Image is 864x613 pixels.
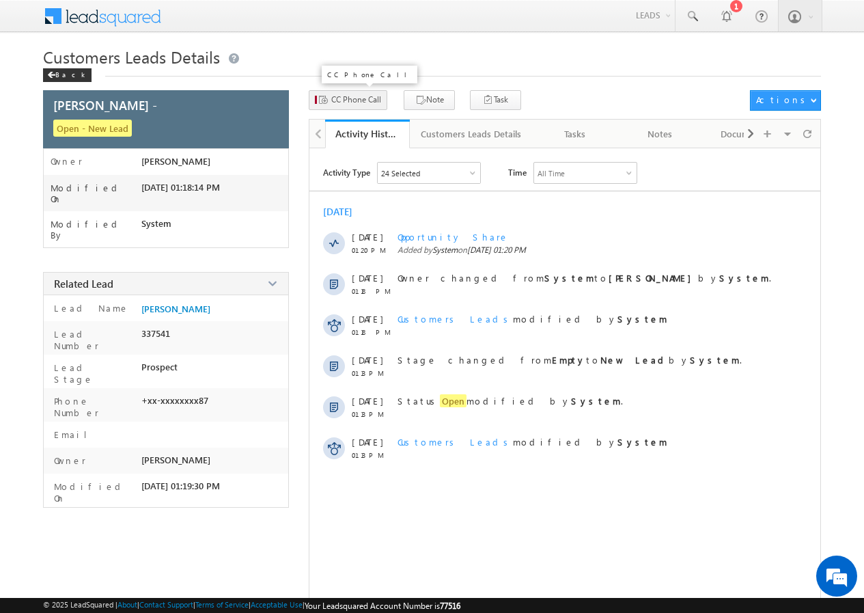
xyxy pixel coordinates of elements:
[750,90,820,111] button: Actions
[398,245,795,255] span: Added by on
[141,303,210,314] a: [PERSON_NAME]
[43,68,92,82] div: Back
[51,156,83,167] label: Owner
[508,162,527,182] span: Time
[421,126,521,142] div: Customers Leads Details
[141,182,220,193] span: [DATE] 01:18:14 PM
[305,601,460,611] span: Your Leadsquared Account Number is
[609,272,698,284] strong: [PERSON_NAME]
[378,163,480,183] div: Owner Changed,Status Changed,Stage Changed,Source Changed,Notes & 19 more..
[51,480,136,504] label: Modified On
[141,454,210,465] span: [PERSON_NAME]
[195,600,249,609] a: Terms of Service
[690,354,740,366] strong: System
[600,354,669,366] strong: New Lead
[618,120,703,148] a: Notes
[404,90,455,110] button: Note
[432,245,458,255] span: System
[51,302,129,314] label: Lead Name
[629,126,691,142] div: Notes
[410,120,533,148] a: Customers Leads Details
[352,287,393,295] span: 01:18 PM
[467,245,526,255] span: [DATE] 01:20 PM
[141,156,210,167] span: [PERSON_NAME]
[352,246,393,254] span: 01:20 PM
[51,454,86,466] label: Owner
[398,272,771,284] span: Owner changed from to by .
[51,362,136,385] label: Lead Stage
[440,601,460,611] span: 77516
[43,46,220,68] span: Customers Leads Details
[381,169,420,178] div: 24 Selected
[325,120,410,148] a: Activity History
[398,354,742,366] span: Stage changed from to by .
[398,313,513,325] span: Customers Leads
[323,162,370,182] span: Activity Type
[617,436,667,448] strong: System
[352,395,382,407] span: [DATE]
[331,94,381,106] span: CC Phone Call
[544,126,606,142] div: Tasks
[398,313,667,325] span: modified by
[51,219,141,241] label: Modified By
[327,70,412,79] p: CC Phone Call
[51,182,141,204] label: Modified On
[117,600,137,609] a: About
[323,205,367,218] div: [DATE]
[141,218,171,229] span: System
[141,328,170,339] span: 337541
[141,480,220,491] span: [DATE] 01:19:30 PM
[617,313,667,325] strong: System
[352,369,393,377] span: 01:13 PM
[352,451,393,459] span: 01:13 PM
[352,354,382,366] span: [DATE]
[251,600,303,609] a: Acceptable Use
[54,277,113,290] span: Related Lead
[335,127,400,140] div: Activity History
[141,395,208,406] span: +xx-xxxxxxxx87
[552,354,586,366] strong: Empty
[352,436,382,448] span: [DATE]
[309,90,387,110] button: CC Phone Call
[325,120,410,147] li: Activity History
[51,428,98,440] label: Email
[352,410,393,418] span: 01:13 PM
[703,120,788,148] a: Documents
[51,328,136,351] label: Lead Number
[352,313,382,325] span: [DATE]
[398,231,509,243] span: Opportunity Share
[352,272,382,284] span: [DATE]
[398,436,667,448] span: modified by
[538,169,565,178] div: All Time
[398,394,623,407] span: Status modified by .
[352,231,382,243] span: [DATE]
[714,126,775,142] div: Documents
[141,362,178,372] span: Prospect
[571,395,621,407] strong: System
[533,120,618,148] a: Tasks
[139,600,193,609] a: Contact Support
[440,394,466,407] span: Open
[53,120,132,137] span: Open - New Lead
[719,272,769,284] strong: System
[544,272,594,284] strong: System
[470,90,521,110] button: Task
[398,436,513,448] span: Customers Leads
[756,94,810,106] div: Actions
[53,96,157,113] span: [PERSON_NAME] -
[51,395,136,418] label: Phone Number
[352,328,393,336] span: 01:18 PM
[43,600,460,611] span: © 2025 LeadSquared | | | | |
